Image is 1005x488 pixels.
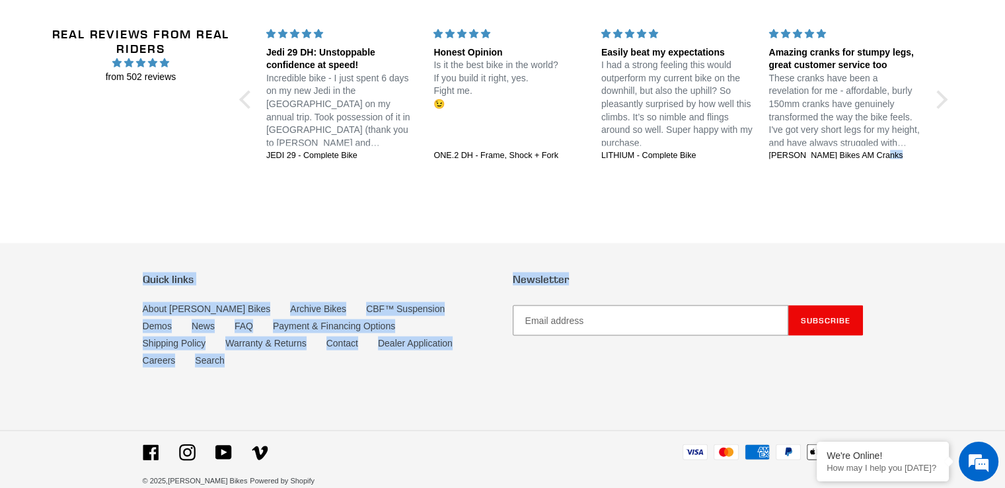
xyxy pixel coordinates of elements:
span: 4.96 stars [50,56,231,70]
a: LITHIUM - Complete Bike [601,150,753,162]
p: Is it the best bike in the world? If you build it right, yes. Fight me. 😉 [433,59,585,110]
p: Quick links [143,273,493,286]
span: Subscribe [801,315,850,325]
small: © 2025, [143,477,248,485]
a: Search [195,355,224,366]
a: Powered by Shopify [250,477,315,485]
a: Warranty & Returns [225,338,306,348]
a: Careers [143,355,176,366]
a: JEDI 29 - Complete Bike [266,150,418,162]
a: Payment & Financing Options [273,321,395,331]
p: Incredible bike - I just spent 6 days on my new Jedi in the [GEOGRAPHIC_DATA] on my annual trip. ... [266,72,418,150]
div: Easily beat my expectations [601,46,753,60]
a: Demos [143,321,172,331]
p: These cranks have been a revelation for me - affordable, burly 150mm cranks have genuinely transf... [768,72,920,150]
div: We're Online! [827,450,939,461]
div: 5 stars [433,27,585,41]
a: [PERSON_NAME] Bikes AM Cranks [768,150,920,162]
a: Shipping Policy [143,338,206,348]
button: Subscribe [788,305,863,336]
p: Newsletter [513,273,863,286]
a: ONE.2 DH - Frame, Shock + Fork [433,150,585,162]
a: Contact [326,338,358,348]
a: Dealer Application [378,338,453,348]
input: Email address [513,305,788,336]
a: About [PERSON_NAME] Bikes [143,304,271,314]
a: Archive Bikes [290,304,346,314]
h2: Real Reviews from Real Riders [50,27,231,56]
a: CBF™ Suspension [366,304,445,314]
div: 5 stars [266,27,418,41]
div: 5 stars [768,27,920,41]
div: Honest Opinion [433,46,585,60]
p: I had a strong feeling this would outperform my current bike on the downhill, but also the uphill... [601,59,753,149]
div: Jedi 29 DH: Unstoppable confidence at speed! [266,46,418,72]
a: FAQ [235,321,253,331]
div: Amazing cranks for stumpy legs, great customer service too [768,46,920,72]
a: [PERSON_NAME] Bikes [168,477,247,485]
span: from 502 reviews [50,70,231,84]
p: How may I help you today? [827,463,939,473]
div: 5 stars [601,27,753,41]
a: News [192,321,215,331]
